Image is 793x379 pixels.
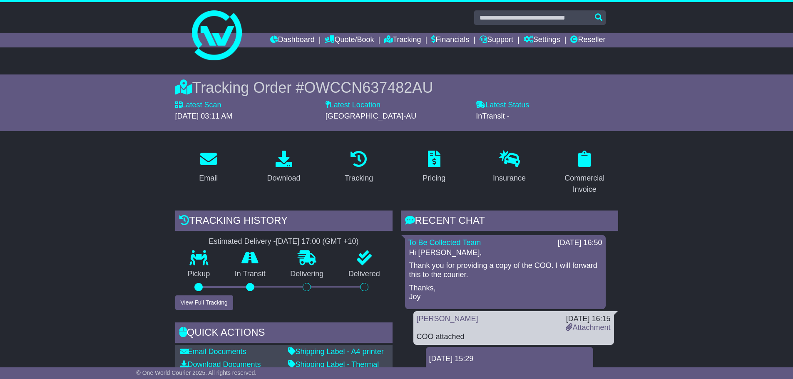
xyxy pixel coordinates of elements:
[276,237,359,246] div: [DATE] 17:00 (GMT +10)
[175,79,618,97] div: Tracking Order #
[409,261,602,279] p: Thank you for providing a copy of the COO. I will forward this to the courier.
[288,347,384,356] a: Shipping Label - A4 printer
[409,284,602,302] p: Thanks, Joy
[304,79,433,96] span: OWCCN637482AU
[326,101,380,110] label: Latest Location
[336,270,393,279] p: Delivered
[417,315,478,323] a: [PERSON_NAME]
[401,211,618,233] div: RECENT CHAT
[557,173,613,195] div: Commercial Invoice
[175,295,233,310] button: View Full Tracking
[175,270,223,279] p: Pickup
[417,148,451,187] a: Pricing
[570,33,605,47] a: Reseller
[325,33,374,47] a: Quote/Book
[175,211,393,233] div: Tracking history
[487,148,531,187] a: Insurance
[431,33,469,47] a: Financials
[326,112,416,120] span: [GEOGRAPHIC_DATA]-AU
[417,332,611,342] div: COO attached
[339,148,378,187] a: Tracking
[194,148,223,187] a: Email
[261,148,306,187] a: Download
[175,112,233,120] span: [DATE] 03:11 AM
[423,173,445,184] div: Pricing
[384,33,421,47] a: Tracking
[180,347,246,356] a: Email Documents
[558,238,602,248] div: [DATE] 16:50
[278,270,336,279] p: Delivering
[222,270,278,279] p: In Transit
[409,248,602,258] p: Hi [PERSON_NAME],
[480,33,513,47] a: Support
[566,323,610,332] a: Attachment
[199,173,218,184] div: Email
[175,322,393,345] div: Quick Actions
[493,173,526,184] div: Insurance
[566,315,610,324] div: [DATE] 16:15
[476,112,509,120] span: InTransit -
[345,173,373,184] div: Tracking
[175,237,393,246] div: Estimated Delivery -
[270,33,315,47] a: Dashboard
[524,33,560,47] a: Settings
[267,173,300,184] div: Download
[175,101,221,110] label: Latest Scan
[180,360,261,369] a: Download Documents
[476,101,529,110] label: Latest Status
[429,354,590,364] div: [DATE] 15:29
[288,360,379,378] a: Shipping Label - Thermal printer
[137,369,257,376] span: © One World Courier 2025. All rights reserved.
[408,238,481,247] a: To Be Collected Team
[551,148,618,198] a: Commercial Invoice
